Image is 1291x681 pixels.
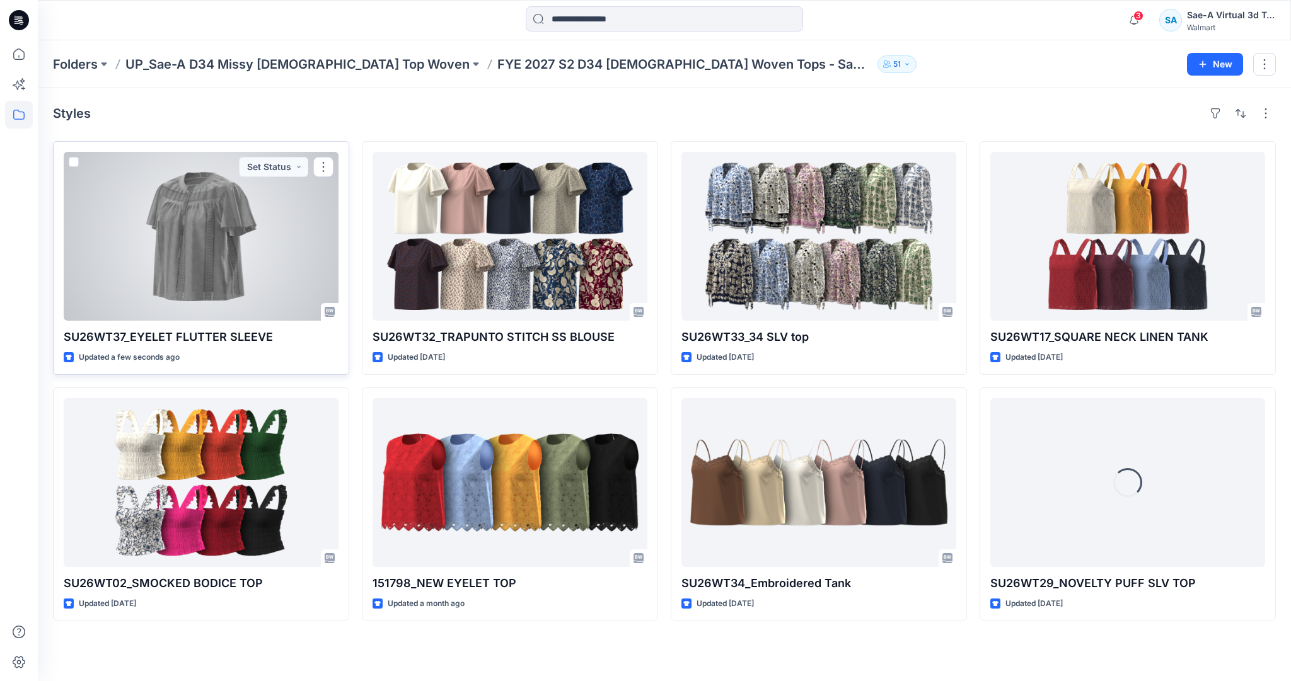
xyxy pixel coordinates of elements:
[697,597,754,610] p: Updated [DATE]
[125,55,470,73] a: UP_Sae-A D34 Missy [DEMOGRAPHIC_DATA] Top Woven
[1159,9,1182,31] div: SA
[990,328,1265,346] p: SU26WT17_SQUARE NECK LINEN TANK
[1187,53,1243,76] button: New
[1187,23,1275,32] div: Walmart
[893,57,901,71] p: 51
[681,152,956,321] a: SU26WT33_34 SLV top
[53,106,91,121] h4: Styles
[79,351,180,364] p: Updated a few seconds ago
[388,597,465,610] p: Updated a month ago
[1005,351,1063,364] p: Updated [DATE]
[64,328,339,346] p: SU26WT37_EYELET FLUTTER SLEEVE
[64,398,339,567] a: SU26WT02_SMOCKED BODICE TOP
[697,351,754,364] p: Updated [DATE]
[990,152,1265,321] a: SU26WT17_SQUARE NECK LINEN TANK
[79,597,136,610] p: Updated [DATE]
[681,398,956,567] a: SU26WT34_Embroidered Tank
[681,328,956,346] p: SU26WT33_34 SLV top
[373,152,647,321] a: SU26WT32_TRAPUNTO STITCH SS BLOUSE
[64,152,339,321] a: SU26WT37_EYELET FLUTTER SLEEVE
[373,575,647,592] p: 151798_NEW EYELET TOP
[53,55,98,73] a: Folders
[388,351,445,364] p: Updated [DATE]
[497,55,872,73] p: FYE 2027 S2 D34 [DEMOGRAPHIC_DATA] Woven Tops - Sae-A
[1005,597,1063,610] p: Updated [DATE]
[373,328,647,346] p: SU26WT32_TRAPUNTO STITCH SS BLOUSE
[681,575,956,592] p: SU26WT34_Embroidered Tank
[373,398,647,567] a: 151798_NEW EYELET TOP
[1133,11,1143,21] span: 3
[64,575,339,592] p: SU26WT02_SMOCKED BODICE TOP
[877,55,917,73] button: 51
[1187,8,1275,23] div: Sae-A Virtual 3d Team
[990,575,1265,592] p: SU26WT29_NOVELTY PUFF SLV TOP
